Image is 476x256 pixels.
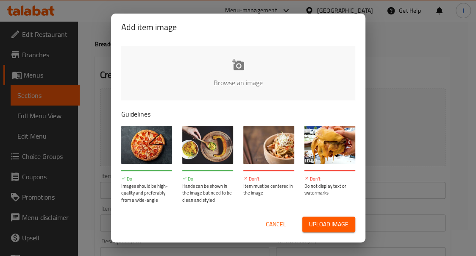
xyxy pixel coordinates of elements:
button: Cancel [262,217,289,232]
p: Images should be high-quality and preferably from a wide-angle [121,183,172,204]
p: Do [182,175,233,183]
p: Hands can be shown in the image but need to be clean and styled [182,183,233,204]
p: Do [121,175,172,183]
span: Upload image [309,219,348,230]
p: Guidelines [121,109,355,119]
p: Do not display text or watermarks [304,183,355,197]
button: Upload image [302,217,355,232]
h2: Add item image [121,20,355,34]
img: guide-img-2@3x.jpg [182,126,233,164]
span: Cancel [266,219,286,230]
p: Item must be centered in the image [243,183,294,197]
img: guide-img-3@3x.jpg [243,126,294,164]
p: Don't [243,175,294,183]
img: guide-img-1@3x.jpg [121,126,172,164]
p: Don't [304,175,355,183]
img: guide-img-4@3x.jpg [304,126,355,164]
